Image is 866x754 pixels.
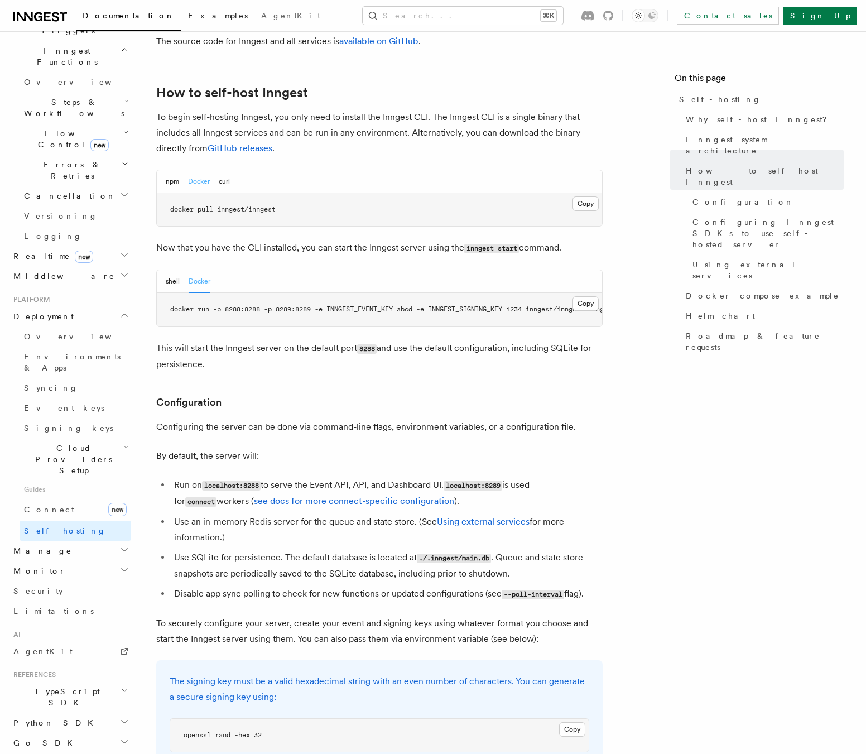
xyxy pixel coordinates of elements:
p: This will start the Inngest server on the default port and use the default configuration, includi... [156,340,603,372]
div: Deployment [9,326,131,541]
a: Helm chart [681,306,844,326]
button: Python SDK [9,713,131,733]
span: Cancellation [20,190,116,201]
span: Go SDK [9,737,79,748]
li: Disable app sync polling to check for new functions or updated configurations (see flag). [171,586,603,602]
span: Overview [24,332,139,341]
span: Self hosting [24,526,106,535]
button: Manage [9,541,131,561]
a: Using external services [437,516,530,527]
a: Overview [20,326,131,347]
a: Limitations [9,601,131,621]
span: Flow Control [20,128,123,150]
span: Signing keys [24,424,113,433]
a: Why self-host Inngest? [681,109,844,129]
span: References [9,670,56,679]
button: Monitor [9,561,131,581]
p: To begin self-hosting Inngest, you only need to install the Inngest CLI. The Inngest CLI is a sin... [156,109,603,156]
p: By default, the server will: [156,448,603,464]
button: Cancellation [20,186,131,206]
button: Docker [188,170,210,193]
a: Connectnew [20,498,131,521]
span: Helm chart [686,310,755,321]
button: Flow Controlnew [20,123,131,155]
span: Middleware [9,271,115,282]
button: Realtimenew [9,246,131,266]
span: Examples [188,11,248,20]
span: Realtime [9,251,93,262]
a: Logging [20,226,131,246]
a: Event keys [20,398,131,418]
button: shell [166,270,180,293]
a: Signing keys [20,418,131,438]
span: new [108,503,127,516]
span: Overview [24,78,139,87]
code: --poll-interval [502,590,564,599]
code: inngest start [464,244,519,253]
div: Inngest Functions [9,72,131,246]
span: docker run -p 8288:8288 -p 8289:8289 -e INNGEST_EVENT_KEY=abcd -e INNGEST_SIGNING_KEY=1234 innges... [170,305,639,313]
button: Go SDK [9,733,131,753]
span: Versioning [24,212,98,220]
span: Using external services [692,259,844,281]
a: How to self-host Inngest [156,85,308,100]
button: curl [219,170,230,193]
a: Contact sales [677,7,779,25]
a: Docker compose example [681,286,844,306]
button: Docker [189,270,210,293]
button: Copy [572,196,599,211]
span: TypeScript SDK [9,686,121,708]
span: Cloud Providers Setup [20,443,123,476]
a: Sign Up [783,7,857,25]
a: Documentation [76,3,181,31]
button: Middleware [9,266,131,286]
span: Errors & Retries [20,159,121,181]
a: AgentKit [254,3,327,30]
span: Why self-host Inngest? [686,114,835,125]
span: Event keys [24,404,104,412]
span: AgentKit [261,11,320,20]
span: Inngest Functions [9,45,121,68]
a: Versioning [20,206,131,226]
span: openssl rand -hex 32 [184,731,262,739]
code: localhost:8289 [444,481,502,491]
a: available on GitHub [339,36,418,46]
a: Self-hosting [675,89,844,109]
span: new [90,139,109,151]
a: Security [9,581,131,601]
a: Syncing [20,378,131,398]
span: AI [9,630,21,639]
button: Errors & Retries [20,155,131,186]
span: Manage [9,545,72,556]
a: Overview [20,72,131,92]
span: Inngest system architecture [686,134,844,156]
button: TypeScript SDK [9,681,131,713]
span: Docker compose example [686,290,839,301]
a: AgentKit [9,641,131,661]
p: Configuring the server can be done via command-line flags, environment variables, or a configurat... [156,419,603,435]
span: Security [13,587,63,595]
span: Connect [24,505,74,514]
span: Environments & Apps [24,352,121,372]
li: Use SQLite for persistence. The default database is located at . Queue and state store snapshots ... [171,550,603,582]
li: Run on to serve the Event API, API, and Dashboard UI. is used for workers ( ). [171,477,603,510]
button: Copy [572,296,599,311]
button: Toggle dark mode [632,9,658,22]
h4: On this page [675,71,844,89]
a: Using external services [688,254,844,286]
span: Python SDK [9,717,100,728]
p: The signing key must be a valid hexadecimal string with an even number of characters. You can gen... [170,674,589,705]
a: Self hosting [20,521,131,541]
button: Copy [559,722,585,737]
a: see docs for more connect-specific configuration [254,496,454,506]
span: Configuration [692,196,794,208]
button: Steps & Workflows [20,92,131,123]
a: Environments & Apps [20,347,131,378]
span: Deployment [9,311,74,322]
span: How to self-host Inngest [686,165,844,188]
span: Platform [9,295,50,304]
a: GitHub releases [208,143,272,153]
button: npm [166,170,179,193]
code: ./.inngest/main.db [417,554,491,563]
a: How to self-host Inngest [681,161,844,192]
